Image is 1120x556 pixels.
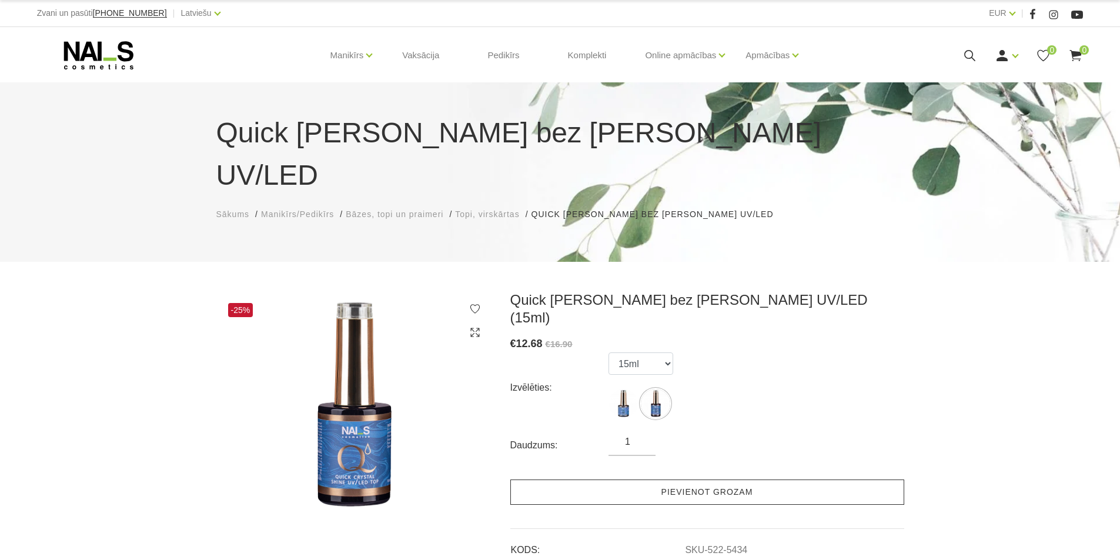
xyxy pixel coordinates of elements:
[346,209,443,219] span: Bāzes, topi un praimeri
[216,291,493,518] img: Quick Crystal Shine bez lipīgā slāņa UV/LED
[559,27,616,84] a: Komplekti
[216,208,250,221] a: Sākums
[510,480,904,505] a: Pievienot grozam
[745,32,790,79] a: Apmācības
[93,9,167,18] a: [PHONE_NUMBER]
[641,389,670,418] img: ...
[330,32,364,79] a: Manikīrs
[37,6,167,21] div: Zvani un pasūti
[1021,6,1024,21] span: |
[546,339,573,349] s: €16.90
[181,6,212,20] a: Latviešu
[216,112,904,197] h1: Quick [PERSON_NAME] bez [PERSON_NAME] UV/LED
[173,6,175,21] span: |
[1068,48,1083,63] a: 0
[685,545,747,555] a: SKU-522-5434
[1047,45,1057,55] span: 0
[609,389,638,418] img: ...
[516,338,543,349] span: 12.68
[216,209,250,219] span: Sākums
[989,6,1007,20] a: EUR
[93,8,167,18] span: [PHONE_NUMBER]
[393,27,449,84] a: Vaksācija
[510,291,904,327] h3: Quick [PERSON_NAME] bez [PERSON_NAME] UV/LED (15ml)
[645,32,716,79] a: Online apmācības
[478,27,529,84] a: Pedikīrs
[1079,45,1089,55] span: 0
[510,436,609,455] div: Daudzums:
[261,209,334,219] span: Manikīrs/Pedikīrs
[531,208,785,221] li: Quick [PERSON_NAME] bez [PERSON_NAME] UV/LED
[510,378,609,397] div: Izvēlēties:
[455,208,519,221] a: Topi, virskārtas
[261,208,334,221] a: Manikīrs/Pedikīrs
[1036,48,1051,63] a: 0
[510,338,516,349] span: €
[455,209,519,219] span: Topi, virskārtas
[346,208,443,221] a: Bāzes, topi un praimeri
[228,303,253,317] span: -25%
